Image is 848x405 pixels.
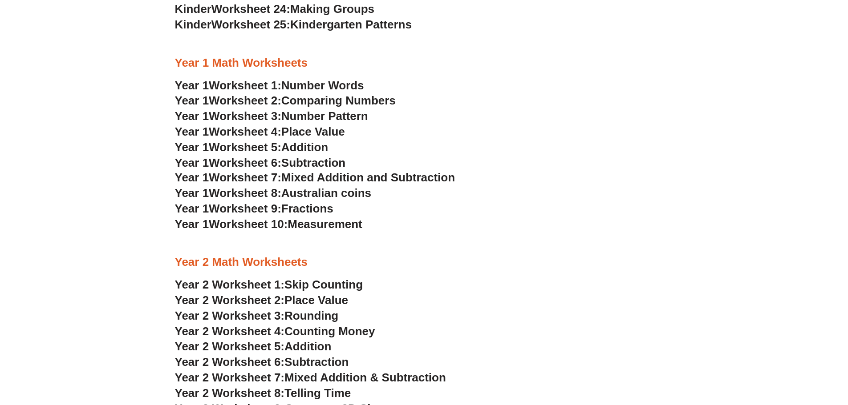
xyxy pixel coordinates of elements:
[284,386,351,400] span: Telling Time
[284,278,363,291] span: Skip Counting
[175,171,455,184] a: Year 1Worksheet 7:Mixed Addition and Subtraction
[209,186,281,200] span: Worksheet 8:
[175,278,285,291] span: Year 2 Worksheet 1:
[175,293,349,307] a: Year 2 Worksheet 2:Place Value
[175,202,333,215] a: Year 1Worksheet 9:Fractions
[209,79,281,92] span: Worksheet 1:
[284,340,331,353] span: Addition
[175,325,285,338] span: Year 2 Worksheet 4:
[175,278,363,291] a: Year 2 Worksheet 1:Skip Counting
[209,202,281,215] span: Worksheet 9:
[281,186,371,200] span: Australian coins
[175,386,285,400] span: Year 2 Worksheet 8:
[175,371,446,384] a: Year 2 Worksheet 7:Mixed Addition & Subtraction
[209,140,281,154] span: Worksheet 5:
[700,305,848,405] iframe: Chat Widget
[175,140,329,154] a: Year 1Worksheet 5:Addition
[209,94,281,107] span: Worksheet 2:
[211,18,290,31] span: Worksheet 25:
[209,217,288,231] span: Worksheet 10:
[175,371,285,384] span: Year 2 Worksheet 7:
[211,2,290,16] span: Worksheet 24:
[175,340,332,353] a: Year 2 Worksheet 5:Addition
[175,109,368,123] a: Year 1Worksheet 3:Number Pattern
[175,125,345,138] a: Year 1Worksheet 4:Place Value
[175,156,346,169] a: Year 1Worksheet 6:Subtraction
[175,56,674,71] h3: Year 1 Math Worksheets
[284,355,349,369] span: Subtraction
[284,371,446,384] span: Mixed Addition & Subtraction
[175,355,349,369] a: Year 2 Worksheet 6:Subtraction
[175,309,285,322] span: Year 2 Worksheet 3:
[281,109,368,123] span: Number Pattern
[175,255,674,270] h3: Year 2 Math Worksheets
[175,94,396,107] a: Year 1Worksheet 2:Comparing Numbers
[284,309,338,322] span: Rounding
[281,140,328,154] span: Addition
[290,2,374,16] span: Making Groups
[281,202,333,215] span: Fractions
[175,355,285,369] span: Year 2 Worksheet 6:
[209,156,281,169] span: Worksheet 6:
[175,325,375,338] a: Year 2 Worksheet 4:Counting Money
[175,79,364,92] a: Year 1Worksheet 1:Number Words
[281,94,396,107] span: Comparing Numbers
[175,217,362,231] a: Year 1Worksheet 10:Measurement
[281,125,345,138] span: Place Value
[209,171,281,184] span: Worksheet 7:
[209,125,281,138] span: Worksheet 4:
[281,171,455,184] span: Mixed Addition and Subtraction
[175,2,211,16] span: Kinder
[284,293,348,307] span: Place Value
[290,18,412,31] span: Kindergarten Patterns
[281,156,345,169] span: Subtraction
[175,293,285,307] span: Year 2 Worksheet 2:
[284,325,375,338] span: Counting Money
[175,340,285,353] span: Year 2 Worksheet 5:
[175,386,351,400] a: Year 2 Worksheet 8:Telling Time
[175,309,339,322] a: Year 2 Worksheet 3:Rounding
[175,186,371,200] a: Year 1Worksheet 8:Australian coins
[175,18,211,31] span: Kinder
[209,109,281,123] span: Worksheet 3:
[288,217,362,231] span: Measurement
[281,79,364,92] span: Number Words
